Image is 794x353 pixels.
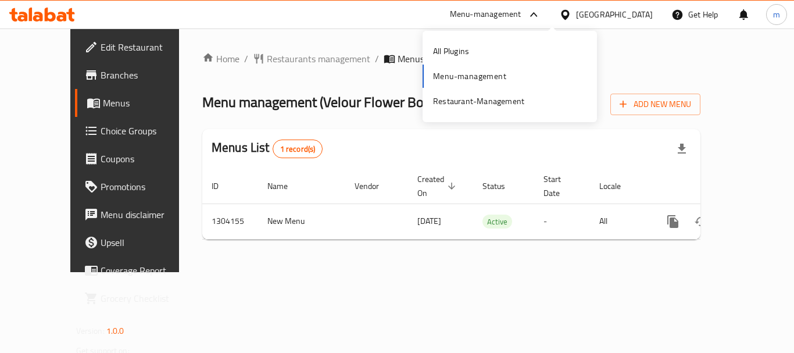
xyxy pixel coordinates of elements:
[482,215,512,229] span: Active
[101,68,194,82] span: Branches
[75,284,203,312] a: Grocery Checklist
[75,256,203,284] a: Coverage Report
[101,291,194,305] span: Grocery Checklist
[101,180,194,194] span: Promotions
[202,89,464,115] span: Menu management ( Velour Flower Boutique )
[75,145,203,173] a: Coupons
[620,97,691,112] span: Add New Menu
[103,96,194,110] span: Menus
[75,117,203,145] a: Choice Groups
[417,172,459,200] span: Created On
[75,61,203,89] a: Branches
[75,229,203,256] a: Upsell
[76,323,105,338] span: Version:
[101,152,194,166] span: Coupons
[659,208,687,236] button: more
[534,204,590,239] td: -
[244,52,248,66] li: /
[258,204,345,239] td: New Menu
[450,8,521,22] div: Menu-management
[75,33,203,61] a: Edit Restaurant
[101,236,194,249] span: Upsell
[576,8,653,21] div: [GEOGRAPHIC_DATA]
[687,208,715,236] button: Change Status
[273,144,323,155] span: 1 record(s)
[355,179,394,193] span: Vendor
[253,52,370,66] a: Restaurants management
[668,135,696,163] div: Export file
[773,8,780,21] span: m
[417,213,441,229] span: [DATE]
[267,179,303,193] span: Name
[433,95,524,108] div: Restaurant-Management
[106,323,124,338] span: 1.0.0
[202,204,258,239] td: 1304155
[650,169,780,204] th: Actions
[543,172,576,200] span: Start Date
[590,204,650,239] td: All
[482,179,520,193] span: Status
[267,52,370,66] span: Restaurants management
[375,52,379,66] li: /
[212,179,234,193] span: ID
[202,169,780,240] table: enhanced table
[398,52,424,66] span: Menus
[599,179,636,193] span: Locale
[433,45,469,58] div: All Plugins
[101,208,194,222] span: Menu disclaimer
[75,201,203,229] a: Menu disclaimer
[101,263,194,277] span: Coverage Report
[202,52,239,66] a: Home
[212,139,323,158] h2: Menus List
[101,40,194,54] span: Edit Restaurant
[101,124,194,138] span: Choice Groups
[610,94,700,115] button: Add New Menu
[75,173,203,201] a: Promotions
[75,89,203,117] a: Menus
